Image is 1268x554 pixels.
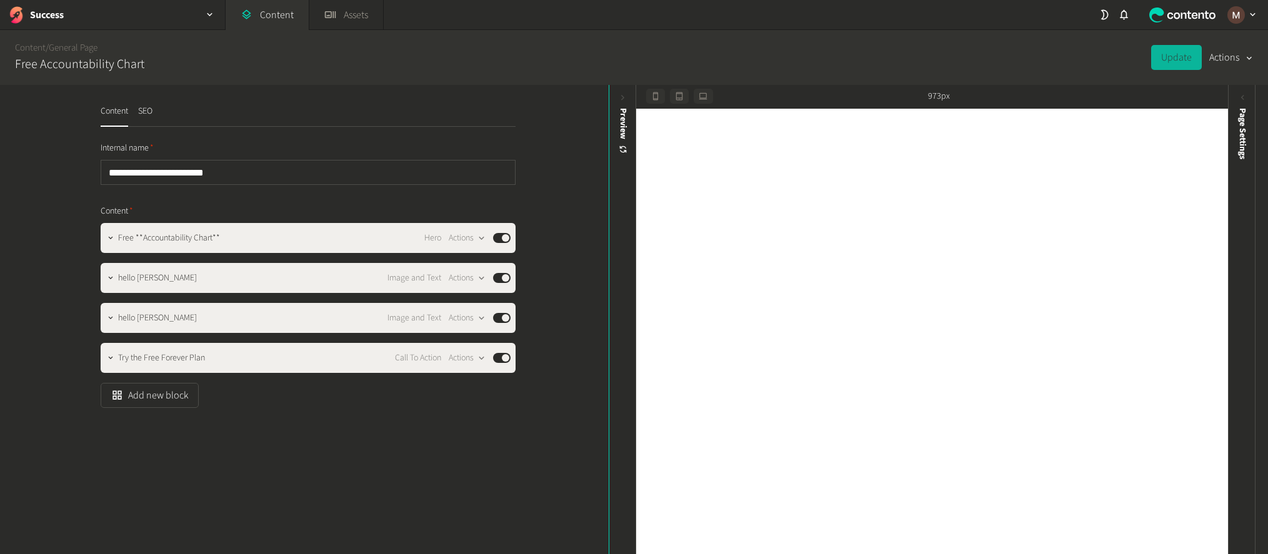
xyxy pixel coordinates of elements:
span: Call To Action [395,352,441,365]
button: Actions [1209,45,1253,70]
img: Marinel G [1227,6,1245,24]
button: Actions [449,310,486,325]
span: Free **Accountability Chart** [118,232,220,245]
button: Content [101,105,128,127]
span: hello mari [118,312,197,325]
a: Content [15,41,46,54]
button: Actions [449,350,486,365]
button: Actions [449,230,486,245]
span: Page Settings [1236,108,1249,159]
button: Actions [449,270,486,285]
span: Try the Free Forever Plan [118,352,205,365]
img: Success [7,6,25,24]
span: Content [101,205,133,218]
span: Image and Text [387,272,441,285]
button: Add new block [101,383,199,408]
div: Preview [616,108,629,155]
span: Internal name [101,142,154,155]
span: 973px [928,90,950,103]
span: Image and Text [387,312,441,325]
span: hello mari [118,272,197,285]
span: / [46,41,49,54]
button: Update [1151,45,1202,70]
button: SEO [138,105,152,127]
a: General Page [49,41,97,54]
h2: Free Accountability Chart [15,55,144,74]
h2: Success [30,7,64,22]
span: Hero [424,232,441,245]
